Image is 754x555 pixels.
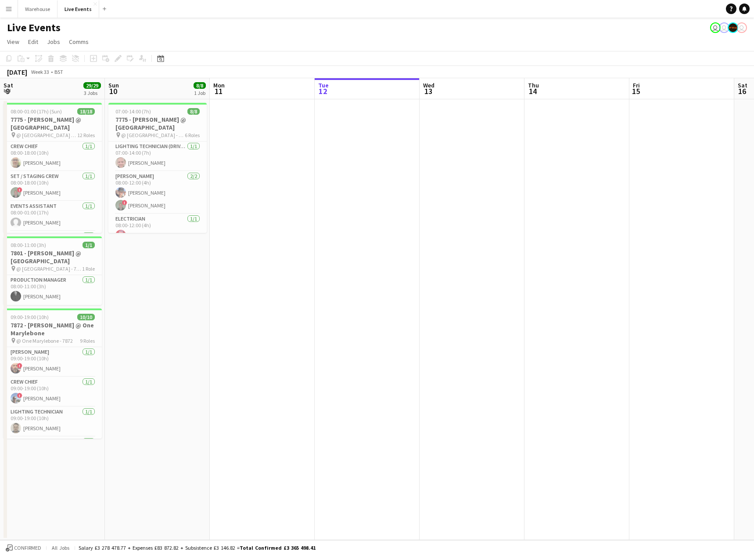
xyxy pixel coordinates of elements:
[17,187,22,192] span: !
[2,86,13,96] span: 9
[738,81,747,89] span: Sat
[710,22,721,33] app-user-avatar: Eden Hopkins
[7,68,27,76] div: [DATE]
[83,82,101,89] span: 29/29
[17,393,22,398] span: !
[187,108,200,115] span: 8/8
[4,36,23,47] a: View
[108,171,207,214] app-card-role: [PERSON_NAME]2/208:00-12:00 (4h)[PERSON_NAME]![PERSON_NAME]
[77,314,95,320] span: 10/10
[107,86,119,96] span: 10
[77,132,95,138] span: 12 Roles
[82,265,95,272] span: 1 Role
[16,265,82,272] span: @ [GEOGRAPHIC_DATA] - 7801
[212,86,225,96] span: 11
[213,81,225,89] span: Mon
[736,22,747,33] app-user-avatar: Technical Department
[422,86,434,96] span: 13
[4,171,102,201] app-card-role: Set / Staging Crew1/108:00-18:00 (10h)![PERSON_NAME]
[4,201,102,231] app-card-role: Events Assistant1/108:00-01:00 (17h)[PERSON_NAME]
[4,141,102,171] app-card-role: Crew Chief1/108:00-18:00 (10h)[PERSON_NAME]
[18,0,57,18] button: Warehouse
[318,81,329,89] span: Tue
[4,249,102,265] h3: 7801 - [PERSON_NAME] @ [GEOGRAPHIC_DATA]
[115,108,151,115] span: 07:00-14:00 (7h)
[4,236,102,305] app-job-card: 08:00-11:00 (3h)1/17801 - [PERSON_NAME] @ [GEOGRAPHIC_DATA] @ [GEOGRAPHIC_DATA] - 78011 RoleProdu...
[194,82,206,89] span: 8/8
[728,22,738,33] app-user-avatar: Production Managers
[4,81,13,89] span: Sat
[4,308,102,439] app-job-card: 09:00-19:00 (10h)10/107872 - [PERSON_NAME] @ One Marylebone @ One Marylebone - 78729 Roles[PERSON...
[528,81,539,89] span: Thu
[317,86,329,96] span: 12
[11,108,62,115] span: 08:00-01:00 (17h) (Sun)
[11,314,49,320] span: 09:00-19:00 (10h)
[11,242,46,248] span: 08:00-11:00 (3h)
[84,90,101,96] div: 3 Jobs
[423,81,434,89] span: Wed
[28,38,38,46] span: Edit
[633,81,640,89] span: Fri
[736,86,747,96] span: 16
[108,81,119,89] span: Sun
[14,545,41,551] span: Confirmed
[194,90,205,96] div: 1 Job
[77,108,95,115] span: 18/18
[4,437,102,467] app-card-role: Production Designer1/1
[17,363,22,368] span: !
[4,407,102,437] app-card-role: Lighting Technician1/109:00-19:00 (10h)[PERSON_NAME]
[108,141,207,171] app-card-role: Lighting Technician (Driver)1/107:00-14:00 (7h)[PERSON_NAME]
[7,38,19,46] span: View
[7,21,61,34] h1: Live Events
[43,36,64,47] a: Jobs
[185,132,200,138] span: 6 Roles
[16,132,77,138] span: @ [GEOGRAPHIC_DATA] - 7775
[57,0,99,18] button: Live Events
[54,69,63,75] div: BST
[108,214,207,244] app-card-role: Electrician1/108:00-12:00 (4h)[PERSON_NAME]
[80,337,95,344] span: 9 Roles
[108,116,207,131] h3: 7775 - [PERSON_NAME] @ [GEOGRAPHIC_DATA]
[108,103,207,233] app-job-card: 07:00-14:00 (7h)8/87775 - [PERSON_NAME] @ [GEOGRAPHIC_DATA] @ [GEOGRAPHIC_DATA] - 77756 RolesLigh...
[69,38,89,46] span: Comms
[50,544,71,551] span: All jobs
[25,36,42,47] a: Edit
[121,132,185,138] span: @ [GEOGRAPHIC_DATA] - 7775
[47,38,60,46] span: Jobs
[240,544,316,551] span: Total Confirmed £3 365 498.41
[527,86,539,96] span: 14
[4,275,102,305] app-card-role: Production Manager1/108:00-11:00 (3h)[PERSON_NAME]
[29,69,51,75] span: Week 33
[4,321,102,337] h3: 7872 - [PERSON_NAME] @ One Marylebone
[4,377,102,407] app-card-role: Crew Chief1/109:00-19:00 (10h)![PERSON_NAME]
[16,337,73,344] span: @ One Marylebone - 7872
[4,543,43,553] button: Confirmed
[632,86,640,96] span: 15
[4,116,102,131] h3: 7775 - [PERSON_NAME] @ [GEOGRAPHIC_DATA]
[65,36,92,47] a: Comms
[122,200,127,205] span: !
[79,544,316,551] div: Salary £3 278 478.77 + Expenses £83 872.82 + Subsistence £3 146.82 =
[83,242,95,248] span: 1/1
[4,231,102,261] app-card-role: Production Manager1/1
[4,103,102,233] app-job-card: 08:00-01:00 (17h) (Sun)18/187775 - [PERSON_NAME] @ [GEOGRAPHIC_DATA] @ [GEOGRAPHIC_DATA] - 777512...
[719,22,729,33] app-user-avatar: Andrew Gorman
[4,347,102,377] app-card-role: [PERSON_NAME]1/109:00-19:00 (10h)![PERSON_NAME]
